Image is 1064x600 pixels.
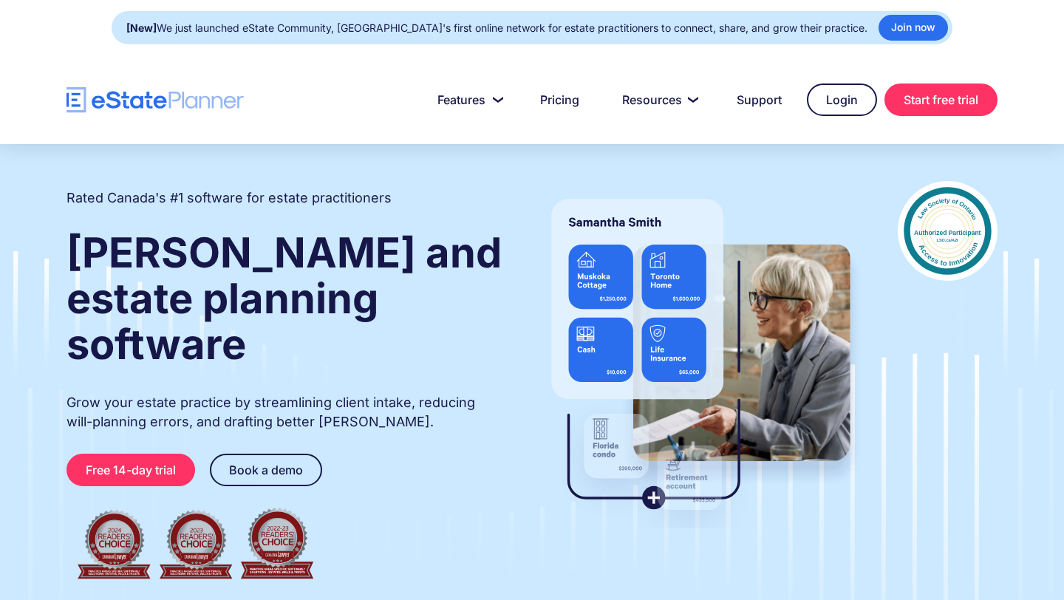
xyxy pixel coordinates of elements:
strong: [PERSON_NAME] and estate planning software [66,228,502,369]
a: Features [420,85,515,115]
a: Pricing [522,85,597,115]
a: Start free trial [884,83,997,116]
div: We just launched eState Community, [GEOGRAPHIC_DATA]'s first online network for estate practition... [126,18,867,38]
a: home [66,87,244,113]
a: Book a demo [210,454,322,486]
a: Support [719,85,799,115]
h2: Rated Canada's #1 software for estate practitioners [66,188,392,208]
a: Free 14-day trial [66,454,195,486]
a: Resources [604,85,712,115]
a: Join now [879,15,948,41]
a: Login [807,83,877,116]
strong: [New] [126,21,157,34]
img: estate planner showing wills to their clients, using eState Planner, a leading estate planning so... [533,181,868,528]
p: Grow your estate practice by streamlining client intake, reducing will-planning errors, and draft... [66,393,504,432]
